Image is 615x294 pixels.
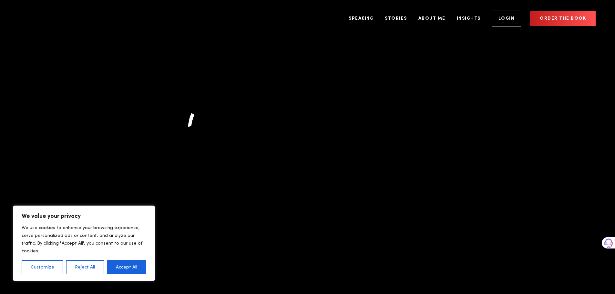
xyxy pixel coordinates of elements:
a: Order the book [530,11,596,26]
button: Reject All [66,260,104,274]
a: Company Logo Company Logo [19,12,58,25]
a: Insights [452,6,486,31]
a: Stories [380,6,412,31]
span: ' [193,110,194,127]
a: About Me [414,6,450,31]
span: I [188,110,193,127]
a: Speaking [344,6,378,31]
button: Customize [22,260,63,274]
p: We value your privacy [22,212,146,220]
button: Accept All [107,260,146,274]
p: We use cookies to enhance your browsing experience, serve personalized ads or content, and analyz... [22,224,146,255]
a: Login [492,11,521,26]
div: We value your privacy [13,206,155,281]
